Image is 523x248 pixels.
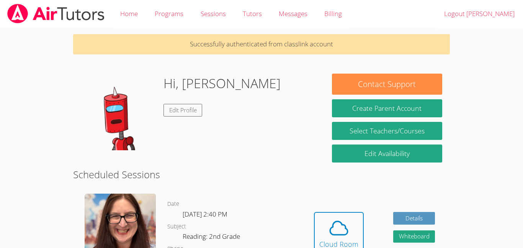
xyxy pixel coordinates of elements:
[332,74,442,95] button: Contact Support
[163,74,281,93] h1: Hi, [PERSON_NAME]
[183,231,242,244] dd: Reading: 2nd Grade
[393,230,435,243] button: Whiteboard
[73,167,450,182] h2: Scheduled Sessions
[393,212,435,225] a: Details
[7,4,105,23] img: airtutors_banner-c4298cdbf04f3fff15de1276eac7730deb9818008684d7c2e4769d2f7ddbe033.png
[81,74,157,150] img: default.png
[279,9,307,18] span: Messages
[183,210,227,218] span: [DATE] 2:40 PM
[167,199,179,209] dt: Date
[332,99,442,117] button: Create Parent Account
[73,34,450,54] p: Successfully authenticated from classlink account
[167,222,186,232] dt: Subject
[332,145,442,163] a: Edit Availability
[332,122,442,140] a: Select Teachers/Courses
[163,104,203,117] a: Edit Profile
